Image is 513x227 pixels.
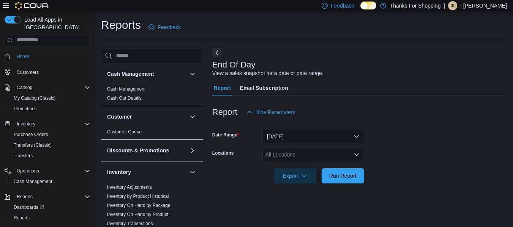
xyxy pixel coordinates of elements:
label: Date Range [212,132,239,138]
span: Inventory by Product Historical [107,193,169,199]
a: Purchase Orders [11,130,51,139]
span: Inventory On Hand by Product [107,211,168,218]
button: My Catalog (Classic) [8,93,93,103]
span: Run Report [329,172,357,180]
span: Report [214,80,231,95]
h3: End Of Day [212,60,256,69]
a: Transfers (Classic) [11,141,55,150]
a: Promotions [11,104,40,113]
span: Cash Management [11,177,90,186]
span: My Catalog (Classic) [14,95,56,101]
span: My Catalog (Classic) [11,94,90,103]
button: Customer [107,113,186,121]
span: Inventory [17,121,35,127]
span: Catalog [14,83,90,92]
div: View a sales snapshot for a date or date range. [212,69,324,77]
h3: Customer [107,113,132,121]
button: Cash Management [8,176,93,187]
span: Reports [14,215,30,221]
div: I Kirk [448,1,457,10]
span: Promotions [14,106,37,112]
button: Home [2,51,93,62]
span: Home [14,52,90,61]
button: Discounts & Promotions [188,146,197,155]
div: Customer [101,127,203,139]
button: Transfers (Classic) [8,140,93,150]
button: Catalog [2,82,93,93]
span: Customers [14,67,90,77]
span: Home [17,53,29,59]
span: Purchase Orders [14,132,48,138]
a: Customers [14,68,42,77]
button: Customers [2,66,93,77]
button: Next [212,48,221,57]
span: Dashboards [11,203,90,212]
button: Customer [188,112,197,121]
span: Dashboards [14,204,44,210]
label: Locations [212,150,234,156]
h3: Cash Management [107,70,154,78]
span: Inventory Adjustments [107,184,152,190]
a: Cash Management [107,86,145,92]
a: Dashboards [8,202,93,213]
span: Cash Management [14,178,52,185]
button: Cash Management [107,70,186,78]
a: Inventory Transactions [107,221,153,226]
span: Reports [17,194,33,200]
button: Open list of options [354,152,360,158]
button: Inventory [2,119,93,129]
span: Cash Out Details [107,95,142,101]
span: Export [278,168,312,183]
div: Cash Management [101,85,203,106]
button: Hide Parameters [243,105,298,120]
button: Export [274,168,316,183]
button: Reports [14,192,36,201]
a: Transfers [11,151,36,160]
button: Inventory [14,119,38,128]
span: Promotions [11,104,90,113]
span: Feedback [331,2,354,9]
button: Reports [8,213,93,223]
span: Transfers (Classic) [11,141,90,150]
img: Cova [15,2,49,9]
span: Feedback [158,23,181,31]
button: [DATE] [262,129,364,144]
span: Inventory [14,119,90,128]
button: Catalog [14,83,35,92]
p: | [444,1,445,10]
button: Operations [2,166,93,176]
a: Inventory On Hand by Product [107,212,168,217]
span: Purchase Orders [11,130,90,139]
a: Customer Queue [107,129,142,135]
span: Reports [14,192,90,201]
a: Home [14,52,32,61]
button: Run Report [322,168,364,183]
a: Inventory Adjustments [107,185,152,190]
input: Dark Mode [360,2,376,9]
a: Cash Management [11,177,55,186]
span: Operations [17,168,39,174]
h3: Report [212,108,237,117]
span: Reports [11,213,90,222]
span: Inventory On Hand by Package [107,202,170,208]
h1: Reports [101,17,141,33]
p: I [PERSON_NAME] [460,1,507,10]
button: Cash Management [188,69,197,78]
span: Email Subscription [240,80,288,95]
button: Transfers [8,150,93,161]
a: Inventory On Hand by Package [107,203,170,208]
a: Dashboards [11,203,47,212]
button: Purchase Orders [8,129,93,140]
button: Reports [2,191,93,202]
button: Operations [14,166,42,175]
p: Thanks For Shopping [390,1,441,10]
h3: Discounts & Promotions [107,147,169,154]
a: My Catalog (Classic) [11,94,59,103]
span: Customers [17,69,39,75]
button: Inventory [188,168,197,177]
a: Cash Out Details [107,95,142,101]
span: Operations [14,166,90,175]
